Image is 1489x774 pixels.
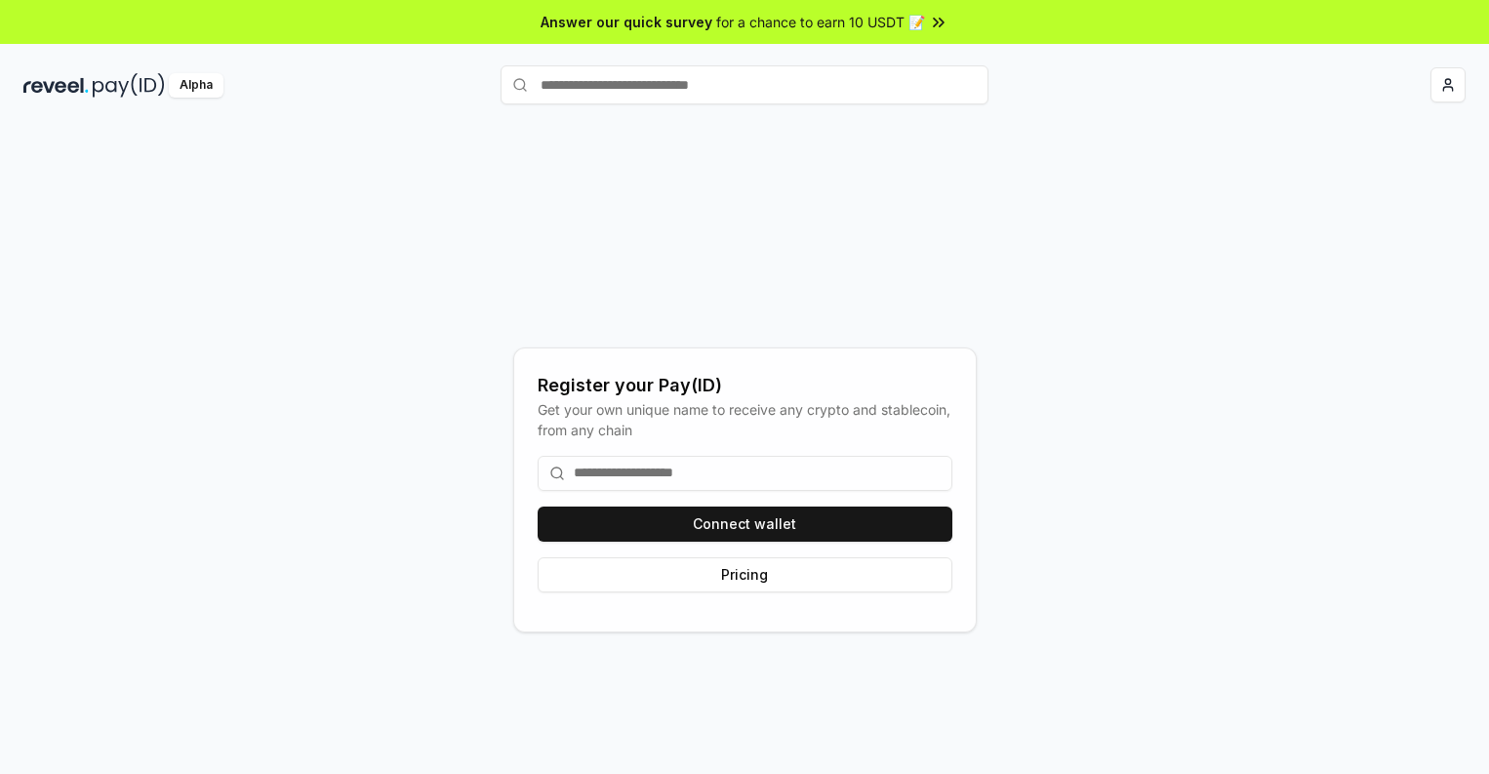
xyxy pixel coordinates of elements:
span: for a chance to earn 10 USDT 📝 [716,12,925,32]
button: Connect wallet [538,507,952,542]
div: Get your own unique name to receive any crypto and stablecoin, from any chain [538,399,952,440]
span: Answer our quick survey [541,12,712,32]
img: pay_id [93,73,165,98]
button: Pricing [538,557,952,592]
div: Alpha [169,73,223,98]
img: reveel_dark [23,73,89,98]
div: Register your Pay(ID) [538,372,952,399]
